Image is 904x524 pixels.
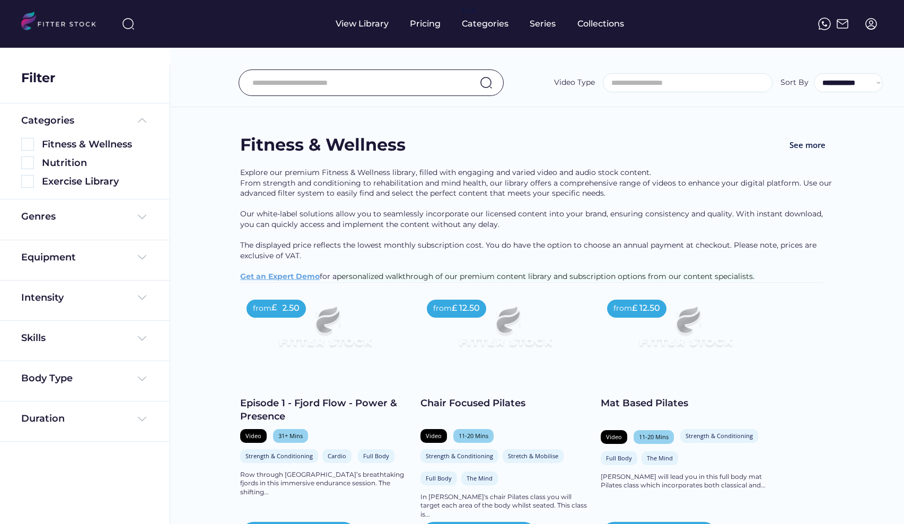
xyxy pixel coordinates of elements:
[21,156,34,169] img: Rectangle%205126.svg
[122,18,135,30] img: search-normal%203.svg
[245,452,313,460] div: Strength & Conditioning
[21,412,65,425] div: Duration
[136,251,148,264] img: Frame%20%284%29.svg
[420,493,590,519] div: In [PERSON_NAME]'s chair Pilates class you will target each area of the body whilst seated. This ...
[240,470,410,497] div: Row through [GEOGRAPHIC_DATA]’s breathtaking fjords in this immersive endurance session. The shif...
[437,293,573,370] img: Frame%2079%20%281%29.svg
[639,433,669,441] div: 11-20 Mins
[836,18,849,30] img: Frame%2051.svg
[136,291,148,304] img: Frame%20%284%29.svg
[245,432,261,440] div: Video
[420,397,590,410] div: Chair Focused Pilates
[410,18,441,30] div: Pricing
[136,114,148,127] img: Frame%20%285%29.svg
[271,302,300,314] div: £ 12.50
[530,18,556,30] div: Series
[606,454,632,462] div: Full Body
[865,18,877,30] img: profile-circle.svg
[21,175,34,188] img: Rectangle%205126.svg
[253,303,271,314] div: from
[136,372,148,385] img: Frame%20%284%29.svg
[462,18,508,30] div: Categories
[240,168,834,282] div: Explore our premium Fitness & Wellness library, filled with engaging and varied video and audio s...
[508,452,558,460] div: Stretch & Mobilise
[21,12,105,33] img: LOGO.svg
[21,372,73,385] div: Body Type
[336,18,389,30] div: View Library
[818,18,831,30] img: meteor-icons_whatsapp%20%281%29.svg
[363,452,389,460] div: Full Body
[42,156,148,170] div: Nutrition
[21,291,64,304] div: Intensity
[136,332,148,345] img: Frame%20%284%29.svg
[21,331,48,345] div: Skills
[21,251,76,264] div: Equipment
[601,473,770,491] div: [PERSON_NAME] will lead you in this full body mat Pilates class which incorporates both classical...
[606,433,622,441] div: Video
[426,452,493,460] div: Strength & Conditioning
[42,175,148,188] div: Exercise Library
[42,138,148,151] div: Fitness & Wellness
[240,133,406,157] div: Fitness & Wellness
[781,133,834,157] button: See more
[426,432,442,440] div: Video
[136,211,148,223] img: Frame%20%284%29.svg
[21,69,55,87] div: Filter
[459,432,488,440] div: 11-20 Mins
[647,454,673,462] div: The Mind
[632,302,660,314] div: £ 12.50
[433,303,452,314] div: from
[780,77,809,88] div: Sort By
[686,432,753,440] div: Strength & Conditioning
[613,303,632,314] div: from
[618,293,753,370] img: Frame%2079%20%281%29.svg
[462,5,476,16] div: fvck
[337,272,754,281] span: personalized walkthrough of our premium content library and subscription options from our content...
[240,397,410,423] div: Episode 1 - Fjord Flow - Power & Presence
[21,138,34,151] img: Rectangle%205126.svg
[257,293,393,370] img: Frame%2079%20%281%29.svg
[240,272,320,281] a: Get an Expert Demo
[21,114,74,127] div: Categories
[21,210,56,223] div: Genres
[577,18,624,30] div: Collections
[278,432,303,440] div: 31+ Mins
[426,474,452,482] div: Full Body
[328,452,346,460] div: Cardio
[467,474,493,482] div: The Mind
[480,76,493,89] img: search-normal.svg
[240,240,819,260] span: The displayed price reflects the lowest monthly subscription cost. You do have the option to choo...
[601,397,770,410] div: Mat Based Pilates
[136,413,148,425] img: Frame%20%284%29.svg
[452,302,480,314] div: £ 12.50
[554,77,595,88] div: Video Type
[271,302,277,313] div: £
